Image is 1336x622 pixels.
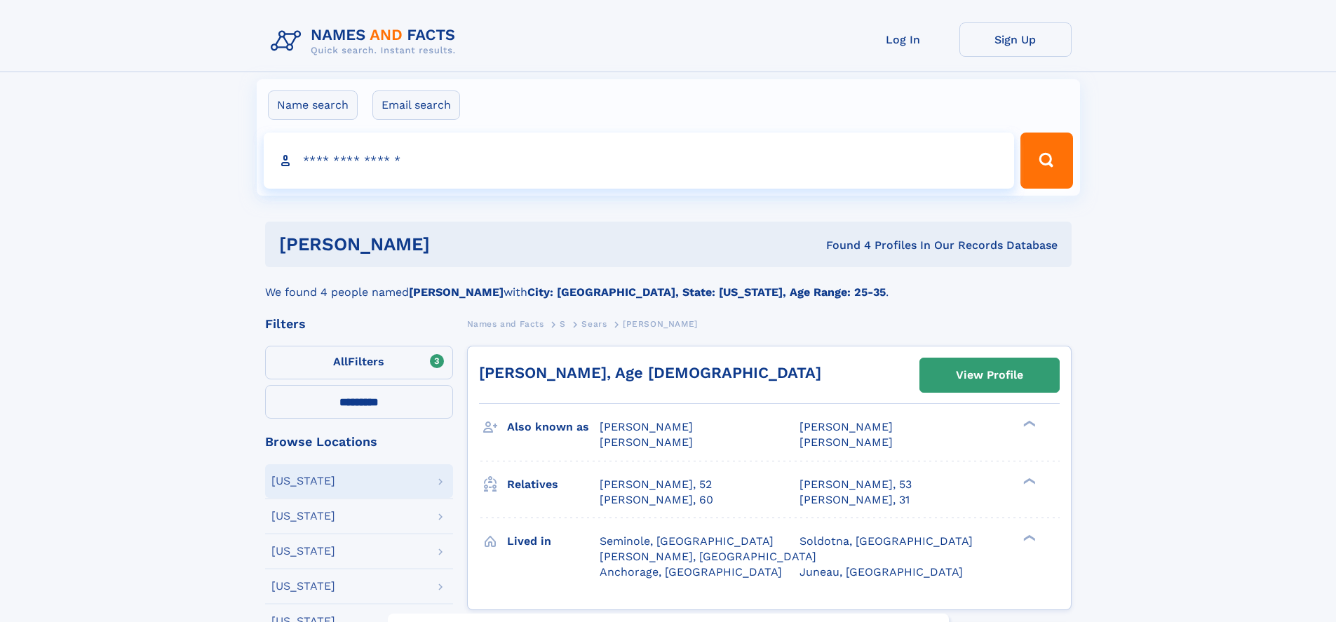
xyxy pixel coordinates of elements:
[467,315,544,332] a: Names and Facts
[271,511,335,522] div: [US_STATE]
[799,534,973,548] span: Soldotna, [GEOGRAPHIC_DATA]
[799,420,893,433] span: [PERSON_NAME]
[799,565,963,579] span: Juneau, [GEOGRAPHIC_DATA]
[847,22,959,57] a: Log In
[799,435,893,449] span: [PERSON_NAME]
[271,546,335,557] div: [US_STATE]
[581,319,607,329] span: Sears
[264,133,1015,189] input: search input
[628,238,1058,253] div: Found 4 Profiles In Our Records Database
[956,359,1023,391] div: View Profile
[409,285,504,299] b: [PERSON_NAME]
[623,319,698,329] span: [PERSON_NAME]
[265,267,1072,301] div: We found 4 people named with .
[799,477,912,492] a: [PERSON_NAME], 53
[268,90,358,120] label: Name search
[560,315,566,332] a: S
[507,473,600,496] h3: Relatives
[527,285,886,299] b: City: [GEOGRAPHIC_DATA], State: [US_STATE], Age Range: 25-35
[271,475,335,487] div: [US_STATE]
[1020,419,1037,428] div: ❯
[507,415,600,439] h3: Also known as
[265,22,467,60] img: Logo Names and Facts
[581,315,607,332] a: Sears
[600,550,816,563] span: [PERSON_NAME], [GEOGRAPHIC_DATA]
[1020,476,1037,485] div: ❯
[265,346,453,379] label: Filters
[271,581,335,592] div: [US_STATE]
[600,435,693,449] span: [PERSON_NAME]
[920,358,1059,392] a: View Profile
[265,435,453,448] div: Browse Locations
[479,364,821,381] a: [PERSON_NAME], Age [DEMOGRAPHIC_DATA]
[265,318,453,330] div: Filters
[1020,133,1072,189] button: Search Button
[279,236,628,253] h1: [PERSON_NAME]
[333,355,348,368] span: All
[799,492,910,508] a: [PERSON_NAME], 31
[507,529,600,553] h3: Lived in
[1020,533,1037,542] div: ❯
[600,477,712,492] a: [PERSON_NAME], 52
[560,319,566,329] span: S
[600,492,713,508] a: [PERSON_NAME], 60
[600,534,774,548] span: Seminole, [GEOGRAPHIC_DATA]
[372,90,460,120] label: Email search
[959,22,1072,57] a: Sign Up
[600,420,693,433] span: [PERSON_NAME]
[600,565,782,579] span: Anchorage, [GEOGRAPHIC_DATA]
